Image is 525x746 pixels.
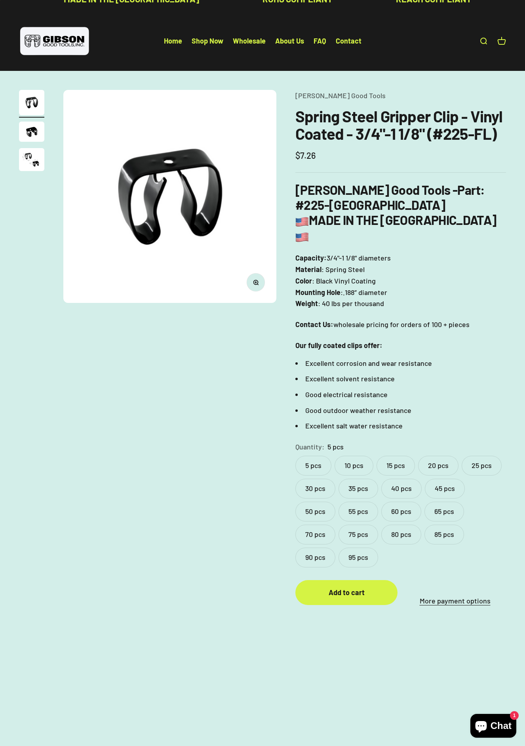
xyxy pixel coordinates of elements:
a: About Us [275,37,304,46]
span: : Spring Steel [321,264,365,275]
span: Excellent salt water resistance [305,421,403,430]
a: Shop Now [192,37,223,46]
strong: Capacity: [295,253,327,262]
a: Home [164,37,182,46]
strong: Mounting Hole [295,288,340,297]
span: : Black Vinyl Coating [312,275,376,287]
strong: Our fully coated clips offer: [295,341,382,350]
legend: Quantity: [295,441,324,453]
strong: Color [295,276,312,285]
button: Go to item 3 [19,148,44,173]
strong: Contact Us: [295,320,333,329]
span: : 40 lbs per thousand [318,298,384,309]
strong: Weight [295,299,318,308]
img: Gripper clip, made & shipped from the USA! [63,90,276,303]
button: Go to item 2 [19,122,44,144]
img: close up of a spring steel gripper clip, tool clip, durable, secure holding, Excellent corrosion ... [19,122,44,142]
h1: Spring Steel Gripper Clip - Vinyl Coated - 3/4"-1 1/8" (#225-FL) [295,107,506,142]
span: Excellent corrosion and wear resistance [305,359,432,367]
a: Contact [336,37,361,46]
img: close up of a spring steel gripper clip, tool clip, durable, secure holding, Excellent corrosion ... [19,148,44,171]
div: Add to cart [311,587,382,598]
a: More payment options [404,595,506,607]
strong: : #225-[GEOGRAPHIC_DATA] [295,182,485,212]
variant-option-value: 5 pcs [327,441,344,453]
inbox-online-store-chat: Shopify online store chat [468,714,519,740]
button: Add to cart [295,580,398,605]
img: Gripper clip, made & shipped from the USA! [19,90,44,115]
span: Part [457,182,480,197]
a: FAQ [314,37,326,46]
b: MADE IN THE [GEOGRAPHIC_DATA] [295,212,496,242]
button: Go to item 1 [19,90,44,118]
a: Wholesale [233,37,266,46]
span: .188″ diameter [343,287,387,298]
span: Excellent solvent resistance [305,374,395,383]
strong: Material [295,265,321,274]
span: : [340,287,343,298]
span: Good electrical resistance [305,390,388,399]
b: [PERSON_NAME] Good Tools - [295,182,480,197]
p: 3/4"-1 1/8" diameters [295,252,506,309]
sale-price: $7.26 [295,148,316,162]
span: Good outdoor weather resistance [305,406,411,415]
p: wholesale pricing for orders of 100 + pieces [295,319,506,330]
a: [PERSON_NAME] Good Tools [295,91,386,100]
